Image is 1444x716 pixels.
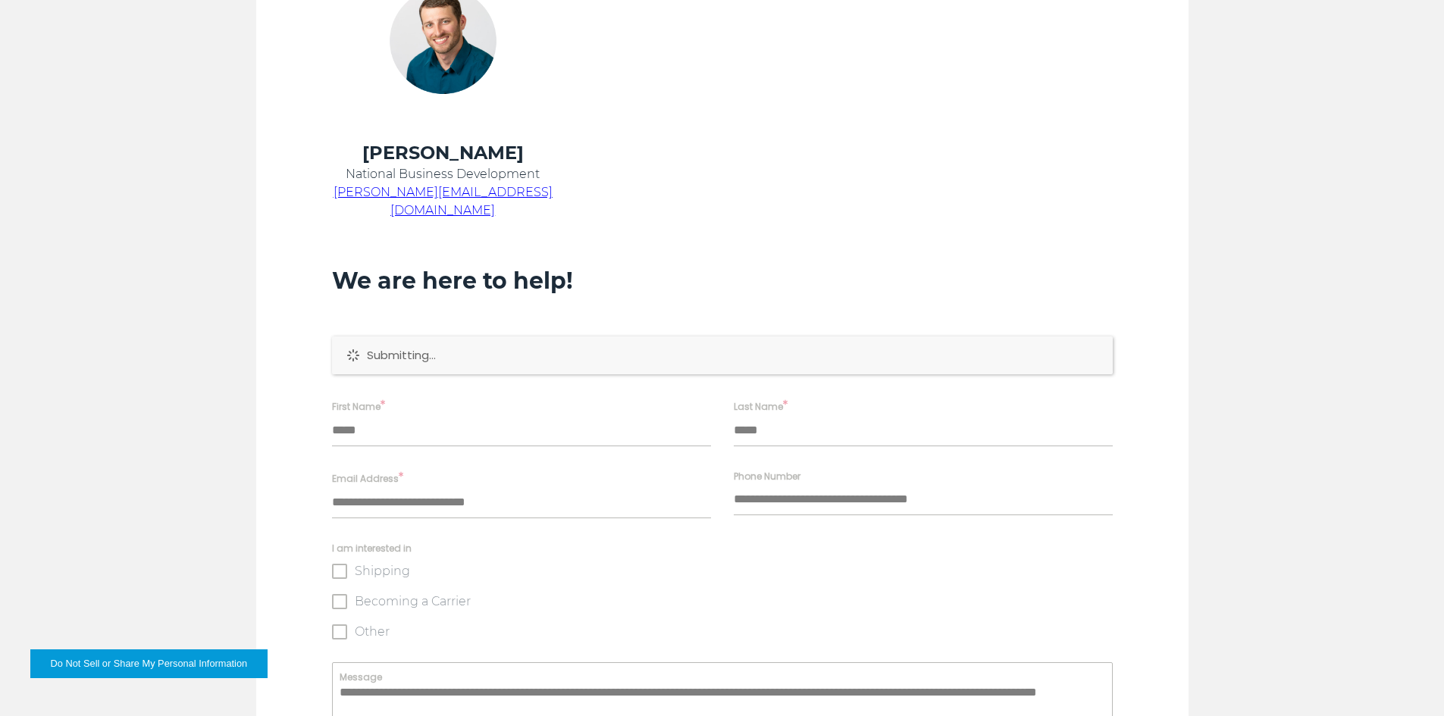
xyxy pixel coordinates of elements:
[30,649,268,678] button: Do Not Sell or Share My Personal Information
[332,141,554,165] h4: [PERSON_NAME]
[332,267,1113,295] h3: We are here to help!
[1368,643,1444,716] iframe: Chat Widget
[367,348,1098,363] p: Submitting...
[334,185,553,217] a: [PERSON_NAME][EMAIL_ADDRESS][DOMAIN_NAME]
[332,165,554,183] p: National Business Development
